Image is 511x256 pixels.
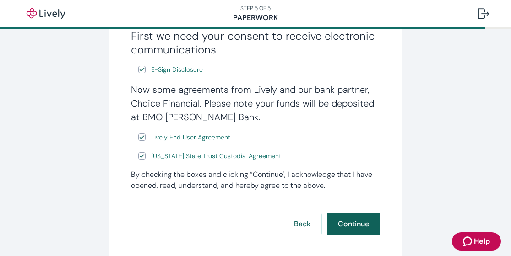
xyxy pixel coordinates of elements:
[149,64,205,75] a: e-sign disclosure document
[283,213,321,235] button: Back
[20,8,71,19] img: Lively
[151,151,281,161] span: [US_STATE] State Trust Custodial Agreement
[149,150,283,162] a: e-sign disclosure document
[131,29,380,57] h3: First we need your consent to receive electronic communications.
[149,132,232,143] a: e-sign disclosure document
[131,169,380,191] div: By checking the boxes and clicking “Continue", I acknowledge that I have opened, read, understand...
[471,3,496,25] button: Log out
[452,232,501,251] button: Zendesk support iconHelp
[151,133,230,142] span: Lively End User Agreement
[151,65,203,75] span: E-Sign Disclosure
[327,213,380,235] button: Continue
[131,83,380,124] h4: Now some agreements from Lively and our bank partner, Choice Financial. Please note your funds wi...
[463,236,474,247] svg: Zendesk support icon
[474,236,490,247] span: Help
